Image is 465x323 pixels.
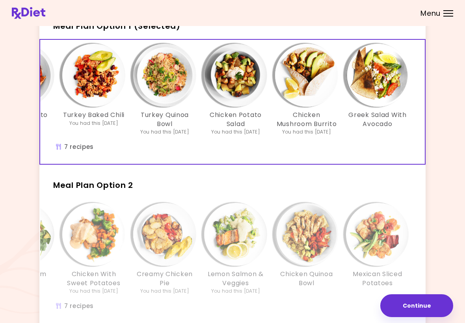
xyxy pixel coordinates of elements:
h3: Lemon Salmon & Veggies [204,270,267,288]
h3: Chicken With Sweet Potatoes [62,270,125,288]
div: You had this [DATE] [211,128,260,136]
div: Info - Lemon Salmon & Veggies - Meal Plan Option 2 [200,203,271,295]
h3: Turkey Quinoa Bowl [133,111,196,128]
h3: Turkey Baked Chili [63,111,125,119]
span: Menu [420,10,441,17]
h3: Chicken Potato Salad [204,111,267,128]
button: Continue [380,294,453,317]
div: Info - Chicken Mushroom Burrito - Meal Plan Option 1 (Selected) [271,44,342,136]
div: You had this [DATE] [69,288,118,295]
div: You had this [DATE] [140,128,189,136]
span: Meal Plan Option 2 [53,180,133,191]
div: Info - Chicken Potato Salad - Meal Plan Option 1 (Selected) [200,44,271,136]
div: Info - Mexican Sliced Potatoes - Meal Plan Option 2 [342,203,413,295]
h3: Chicken Quinoa Bowl [275,270,338,288]
span: Meal Plan Option 1 (Selected) [53,20,180,32]
div: You had this [DATE] [140,288,189,295]
div: Info - Chicken With Sweet Potatoes - Meal Plan Option 2 [58,203,129,295]
div: You had this [DATE] [69,120,118,127]
h3: Greek Salad With Avocado [346,111,409,128]
div: Info - Chicken Quinoa Bowl - Meal Plan Option 2 [271,203,342,295]
img: RxDiet [12,7,45,19]
div: Info - Turkey Baked Chili - Meal Plan Option 1 (Selected) [58,44,129,136]
div: Info - Greek Salad With Avocado - Meal Plan Option 1 (Selected) [342,44,413,136]
div: Info - Turkey Quinoa Bowl - Meal Plan Option 1 (Selected) [129,44,200,136]
h3: Mexican Sliced Potatoes [346,270,409,288]
h3: Creamy Chicken Pie [133,270,196,288]
div: You had this [DATE] [211,288,260,295]
div: You had this [DATE] [282,128,331,136]
div: Info - Creamy Chicken Pie - Meal Plan Option 2 [129,203,200,295]
h3: Chicken Mushroom Burrito [275,111,338,128]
